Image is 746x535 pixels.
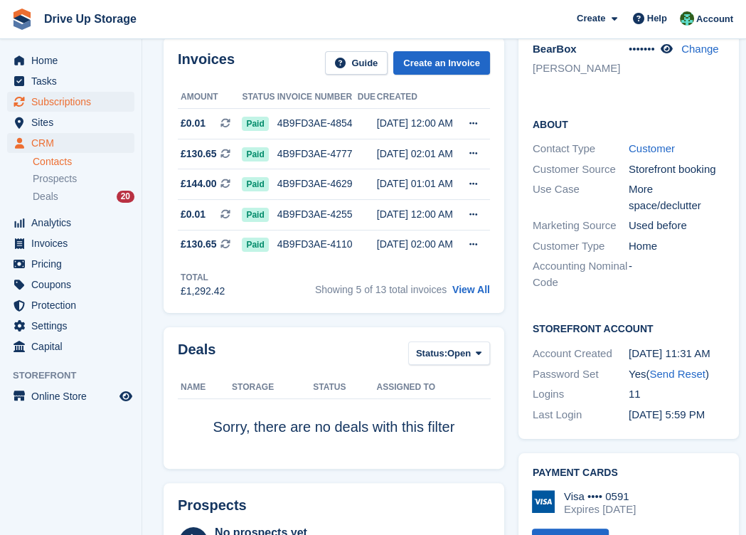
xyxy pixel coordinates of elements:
[377,376,490,399] th: Assigned to
[681,43,719,55] a: Change
[31,386,117,406] span: Online Store
[7,133,134,153] a: menu
[533,181,629,213] div: Use Case
[564,490,636,503] div: Visa •••• 0591
[315,284,447,295] span: Showing 5 of 13 total invoices
[696,12,733,26] span: Account
[629,366,725,383] div: Yes
[33,155,134,169] a: Contacts
[213,419,455,435] span: Sorry, there are no deals with this filter
[647,11,667,26] span: Help
[7,112,134,132] a: menu
[629,346,725,362] div: [DATE] 11:31 AM
[377,207,458,222] div: [DATE] 12:00 AM
[377,176,458,191] div: [DATE] 01:01 AM
[33,189,134,204] a: Deals 20
[629,181,725,213] div: More space/declutter
[393,51,490,75] a: Create an Invoice
[408,341,490,365] button: Status: Open
[33,172,77,186] span: Prospects
[31,71,117,91] span: Tasks
[646,368,708,380] span: ( )
[33,171,134,186] a: Prospects
[533,161,629,178] div: Customer Source
[7,233,134,253] a: menu
[117,388,134,405] a: Preview store
[7,71,134,91] a: menu
[533,366,629,383] div: Password Set
[178,51,235,75] h2: Invoices
[377,116,458,131] div: [DATE] 12:00 AM
[533,407,629,423] div: Last Login
[533,346,629,362] div: Account Created
[277,237,358,252] div: 4B9FD3AE-4110
[533,60,629,77] li: [PERSON_NAME]
[7,254,134,274] a: menu
[13,369,142,383] span: Storefront
[242,177,268,191] span: Paid
[242,208,268,222] span: Paid
[629,238,725,255] div: Home
[242,86,277,109] th: Status
[533,386,629,403] div: Logins
[181,147,217,161] span: £130.65
[277,207,358,222] div: 4B9FD3AE-4255
[181,237,217,252] span: £130.65
[564,503,636,516] div: Expires [DATE]
[680,11,694,26] img: Camille
[7,386,134,406] a: menu
[7,275,134,295] a: menu
[629,386,725,403] div: 11
[533,258,629,290] div: Accounting Nominal Code
[7,337,134,356] a: menu
[7,295,134,315] a: menu
[377,86,458,109] th: Created
[31,233,117,253] span: Invoices
[325,51,388,75] a: Guide
[181,284,225,299] div: £1,292.42
[242,117,268,131] span: Paid
[31,337,117,356] span: Capital
[629,43,655,55] span: •••••••
[181,271,225,284] div: Total
[277,116,358,131] div: 4B9FD3AE-4854
[416,346,447,361] span: Status:
[31,275,117,295] span: Coupons
[649,368,705,380] a: Send Reset
[277,86,358,109] th: Invoice number
[533,43,577,55] span: BearBox
[377,147,458,161] div: [DATE] 02:01 AM
[629,218,725,234] div: Used before
[533,141,629,157] div: Contact Type
[377,237,458,252] div: [DATE] 02:00 AM
[31,295,117,315] span: Protection
[178,376,232,399] th: Name
[577,11,605,26] span: Create
[629,258,725,290] div: -
[7,316,134,336] a: menu
[452,284,490,295] a: View All
[31,316,117,336] span: Settings
[7,51,134,70] a: menu
[117,191,134,203] div: 20
[31,254,117,274] span: Pricing
[447,346,471,361] span: Open
[33,190,58,203] span: Deals
[232,376,313,399] th: Storage
[181,176,217,191] span: £144.00
[629,408,705,420] time: 2025-08-29 16:59:25 UTC
[242,238,268,252] span: Paid
[532,490,555,513] img: Visa Logo
[31,133,117,153] span: CRM
[533,117,725,131] h2: About
[313,376,376,399] th: Status
[31,51,117,70] span: Home
[38,7,142,31] a: Drive Up Storage
[31,213,117,233] span: Analytics
[178,86,242,109] th: Amount
[629,142,675,154] a: Customer
[31,112,117,132] span: Sites
[358,86,377,109] th: Due
[242,147,268,161] span: Paid
[31,92,117,112] span: Subscriptions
